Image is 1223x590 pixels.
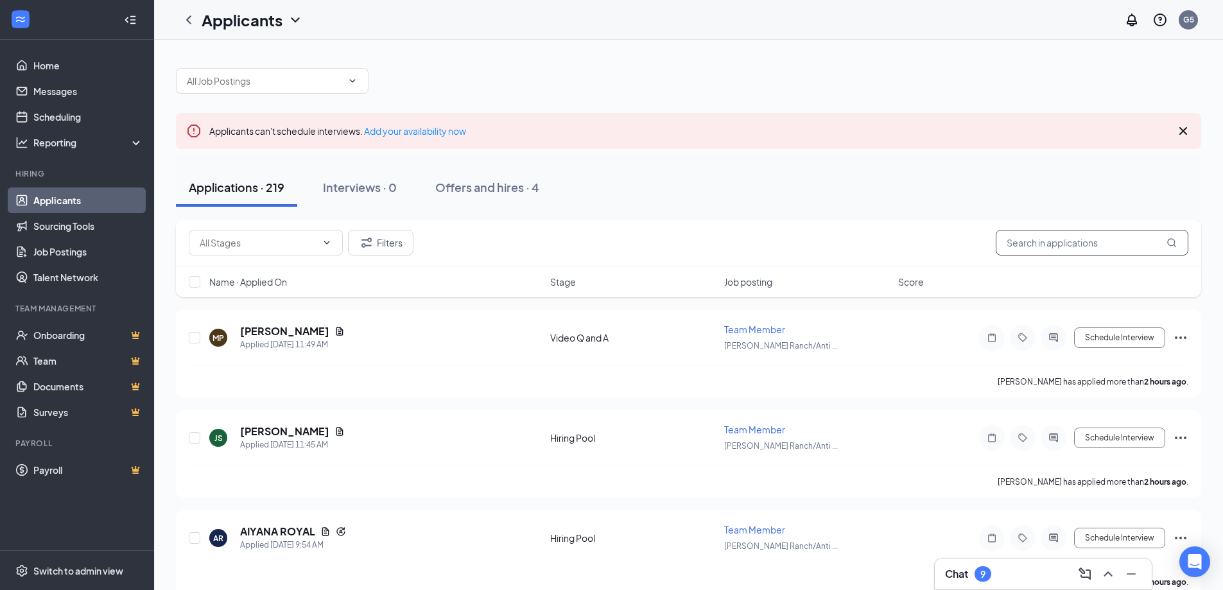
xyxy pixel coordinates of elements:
[181,12,196,28] svg: ChevronLeft
[209,275,287,288] span: Name · Applied On
[189,179,284,195] div: Applications · 219
[898,275,924,288] span: Score
[984,333,1000,343] svg: Note
[240,525,315,539] h5: AIYANA ROYAL
[240,324,329,338] h5: [PERSON_NAME]
[33,104,143,130] a: Scheduling
[15,136,28,149] svg: Analysis
[348,230,413,256] button: Filter Filters
[200,236,317,250] input: All Stages
[984,533,1000,543] svg: Note
[33,457,143,483] a: PayrollCrown
[33,53,143,78] a: Home
[1046,533,1061,543] svg: ActiveChat
[33,239,143,265] a: Job Postings
[33,187,143,213] a: Applicants
[214,433,223,444] div: JS
[33,265,143,290] a: Talent Network
[33,374,143,399] a: DocumentsCrown
[322,238,332,248] svg: ChevronDown
[1173,430,1188,446] svg: Ellipses
[980,569,985,580] div: 9
[998,476,1188,487] p: [PERSON_NAME] has applied more than .
[550,532,716,544] div: Hiring Pool
[33,399,143,425] a: SurveysCrown
[33,78,143,104] a: Messages
[336,526,346,537] svg: Reapply
[1144,477,1186,487] b: 2 hours ago
[1124,12,1140,28] svg: Notifications
[1015,533,1030,543] svg: Tag
[1179,546,1210,577] div: Open Intercom Messenger
[1046,333,1061,343] svg: ActiveChat
[240,539,346,551] div: Applied [DATE] 9:54 AM
[1123,566,1139,582] svg: Minimize
[435,179,539,195] div: Offers and hires · 4
[14,13,27,26] svg: WorkstreamLogo
[213,533,223,544] div: AR
[288,12,303,28] svg: ChevronDown
[209,125,466,137] span: Applicants can't schedule interviews.
[33,322,143,348] a: OnboardingCrown
[15,168,141,179] div: Hiring
[724,341,838,351] span: [PERSON_NAME] Ranch/Anti ...
[1015,433,1030,443] svg: Tag
[724,324,785,335] span: Team Member
[364,125,466,137] a: Add your availability now
[984,433,1000,443] svg: Note
[1183,14,1194,25] div: G5
[724,424,785,435] span: Team Member
[347,76,358,86] svg: ChevronDown
[724,275,772,288] span: Job posting
[124,13,137,26] svg: Collapse
[1098,564,1118,584] button: ChevronUp
[1175,123,1191,139] svg: Cross
[334,326,345,336] svg: Document
[323,179,397,195] div: Interviews · 0
[1167,238,1177,248] svg: MagnifyingGlass
[1144,577,1186,587] b: 4 hours ago
[202,9,282,31] h1: Applicants
[15,564,28,577] svg: Settings
[1173,530,1188,546] svg: Ellipses
[1121,564,1141,584] button: Minimize
[945,567,968,581] h3: Chat
[724,441,838,451] span: [PERSON_NAME] Ranch/Anti ...
[1074,428,1165,448] button: Schedule Interview
[33,564,123,577] div: Switch to admin view
[240,338,345,351] div: Applied [DATE] 11:49 AM
[1173,330,1188,345] svg: Ellipses
[1075,564,1095,584] button: ComposeMessage
[186,123,202,139] svg: Error
[550,275,576,288] span: Stage
[998,376,1188,387] p: [PERSON_NAME] has applied more than .
[1046,433,1061,443] svg: ActiveChat
[240,424,329,438] h5: [PERSON_NAME]
[359,235,374,250] svg: Filter
[1077,566,1093,582] svg: ComposeMessage
[1152,12,1168,28] svg: QuestionInfo
[15,303,141,314] div: Team Management
[1100,566,1116,582] svg: ChevronUp
[550,431,716,444] div: Hiring Pool
[1074,528,1165,548] button: Schedule Interview
[334,426,345,437] svg: Document
[724,524,785,535] span: Team Member
[1074,327,1165,348] button: Schedule Interview
[187,74,342,88] input: All Job Postings
[33,213,143,239] a: Sourcing Tools
[724,541,838,551] span: [PERSON_NAME] Ranch/Anti ...
[33,136,144,149] div: Reporting
[550,331,716,344] div: Video Q and A
[213,333,224,343] div: MP
[33,348,143,374] a: TeamCrown
[996,230,1188,256] input: Search in applications
[1015,333,1030,343] svg: Tag
[240,438,345,451] div: Applied [DATE] 11:45 AM
[1144,377,1186,386] b: 2 hours ago
[15,438,141,449] div: Payroll
[320,526,331,537] svg: Document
